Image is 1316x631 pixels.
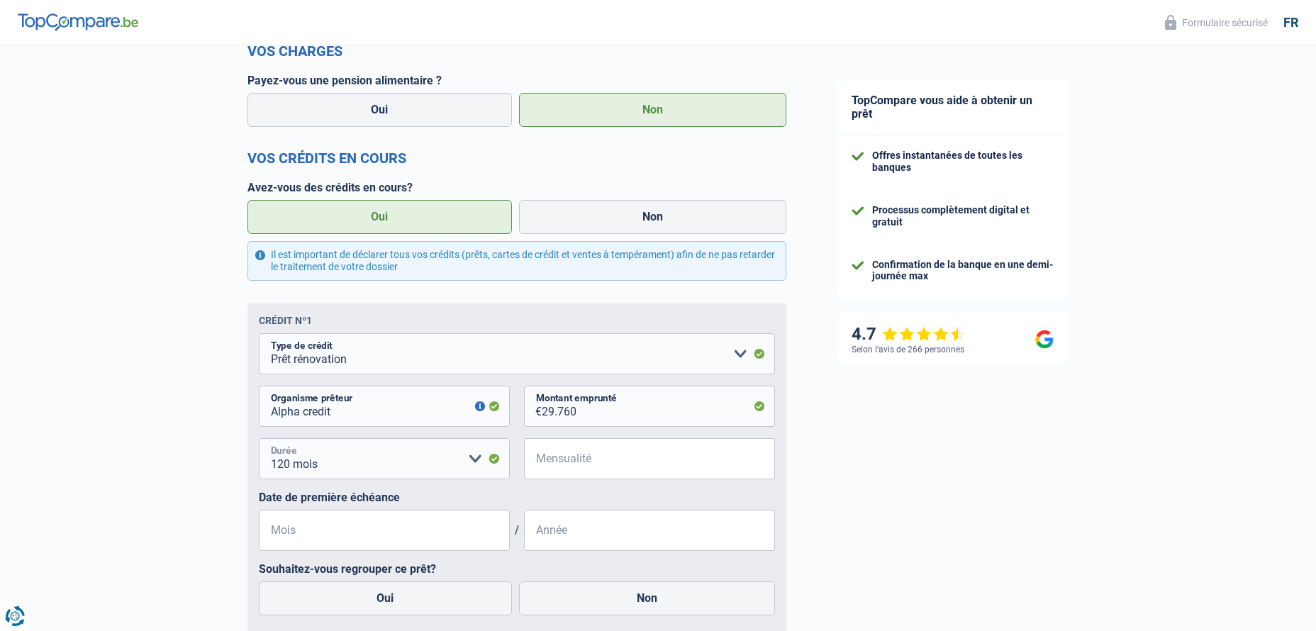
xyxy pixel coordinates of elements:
label: Souhaitez-vous regrouper ce prêt? [259,562,775,576]
button: Formulaire sécurisé [1156,11,1276,34]
div: Il est important de déclarer tous vos crédits (prêts, cartes de crédit et ventes à tempérament) a... [247,241,786,281]
div: TopCompare vous aide à obtenir un prêt [837,79,1068,135]
input: MM [259,510,510,551]
input: AAAA [524,510,775,551]
img: TopCompare Logo [18,13,138,30]
h2: Vos crédits en cours [247,150,786,167]
label: Non [519,200,787,234]
div: 4.7 [852,324,966,345]
h2: Vos charges [247,43,786,60]
label: Avez-vous des crédits en cours? [247,181,786,194]
div: Processus complètement digital et gratuit [872,204,1054,228]
div: Crédit nº1 [259,315,312,326]
span: / [510,523,524,537]
div: Confirmation de la banque en une demi-journée max [872,259,1054,283]
label: Oui [247,93,512,127]
label: Date de première échéance [259,491,775,504]
div: Offres instantanées de toutes les banques [872,150,1054,174]
span: € [524,438,542,479]
label: Non [519,581,776,615]
label: Oui [247,200,512,234]
label: Oui [259,581,512,615]
span: € [524,386,542,427]
label: Non [519,93,787,127]
label: Payez-vous une pension alimentaire ? [247,74,786,87]
div: fr [1283,15,1298,30]
div: Selon l’avis de 266 personnes [852,345,964,354]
